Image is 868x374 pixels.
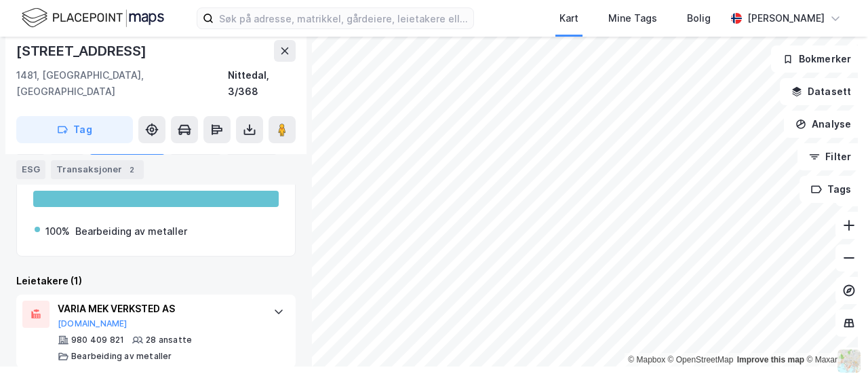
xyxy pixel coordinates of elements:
div: Nittedal, 3/368 [228,67,296,100]
button: Datasett [780,78,863,105]
div: 28 ansatte [146,335,192,345]
button: Analyse [784,111,863,138]
div: Leietakere (1) [16,273,296,289]
div: 980 409 821 [71,335,124,345]
button: Tag [16,116,133,143]
div: 2 [125,163,138,176]
a: Improve this map [737,355,804,364]
div: Mine Tags [608,10,657,26]
div: ESG [16,160,45,179]
iframe: Chat Widget [800,309,868,374]
button: Filter [797,143,863,170]
button: Tags [800,176,863,203]
div: Bearbeiding av metaller [75,223,187,240]
a: OpenStreetMap [668,355,734,364]
div: [STREET_ADDRESS] [16,40,149,62]
div: Bearbeiding av metaller [71,351,172,362]
div: Kart [559,10,578,26]
div: Kontrollprogram for chat [800,309,868,374]
div: 100% [45,223,70,240]
img: logo.f888ab2527a4732fd821a326f86c7f29.svg [22,6,164,30]
div: [PERSON_NAME] [747,10,825,26]
a: Mapbox [628,355,665,364]
div: 1481, [GEOGRAPHIC_DATA], [GEOGRAPHIC_DATA] [16,67,228,100]
input: Søk på adresse, matrikkel, gårdeiere, leietakere eller personer [214,8,473,29]
button: Bokmerker [771,45,863,73]
div: VARIA MEK VERKSTED AS [58,301,260,317]
button: [DOMAIN_NAME] [58,318,127,329]
div: Bolig [687,10,711,26]
div: Transaksjoner [51,160,144,179]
